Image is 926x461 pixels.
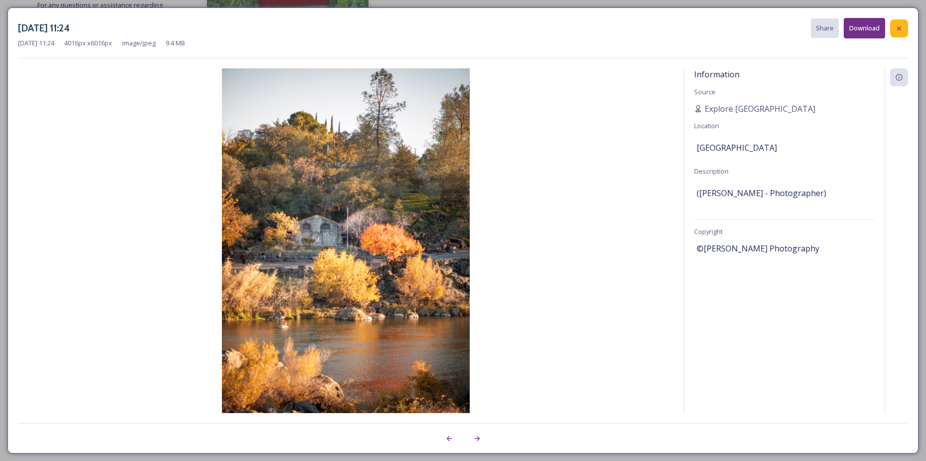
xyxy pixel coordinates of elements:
button: Share [811,18,839,38]
span: [GEOGRAPHIC_DATA] [697,142,777,154]
span: 9.4 MB [166,38,185,48]
span: 4016 px x 6016 px [64,38,112,48]
button: Download [844,18,885,38]
span: ©[PERSON_NAME] Photography [697,242,819,254]
span: Explore [GEOGRAPHIC_DATA] [705,103,815,115]
span: ([PERSON_NAME] - Photographer) [697,187,826,199]
span: Copyright [694,227,723,236]
span: image/jpeg [122,38,156,48]
span: Description [694,167,729,176]
span: Information [694,69,740,80]
img: 202201115_Water%2BBridge_014-Explore%2520Butte%2520County.jpg [18,68,674,440]
span: Location [694,121,719,130]
span: [DATE] 11:24 [18,38,54,48]
span: Source [694,87,716,96]
h3: [DATE] 11:24 [18,21,70,35]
